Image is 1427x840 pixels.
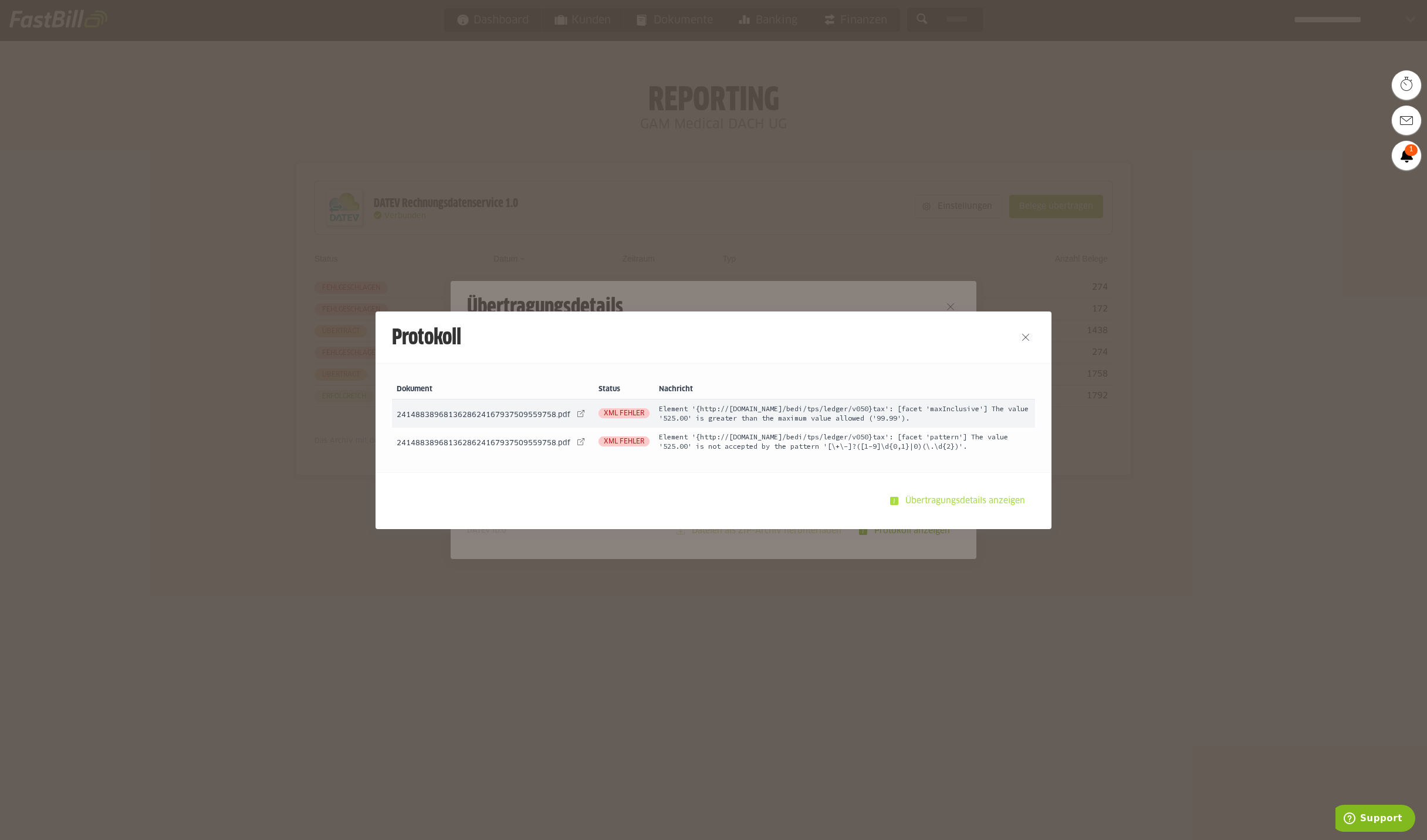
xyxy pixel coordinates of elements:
th: Status [594,380,654,399]
iframe: Opens a widget where you can find more information [1335,805,1415,834]
th: Dokument [392,380,594,399]
span: XML Fehler [598,436,650,446]
td: Element '{http://[DOMAIN_NAME]/bedi/tps/ledger/v050}tax': [facet 'pattern'] The value '525.00' is... [654,428,1035,456]
span: XML Fehler [598,408,650,418]
td: Element '{http://[DOMAIN_NAME]/bedi/tps/ledger/v050}tax': [facet 'maxInclusive'] The value '525.0... [654,399,1035,428]
sl-icon-button: 2414883896813628624167937509559758.pdf [573,405,589,422]
span: 1 [1405,144,1418,156]
th: Nachricht [654,380,1035,399]
a: 1 [1392,141,1421,170]
sl-button: Übertragungsdetails anzeigen [882,489,1035,513]
sl-icon-button: 2414883896813628624167937509559758.pdf [573,433,589,450]
span: 2414883896813628624167937509559758.pdf [397,412,570,419]
span: 2414883896813628624167937509559758.pdf [397,440,570,447]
